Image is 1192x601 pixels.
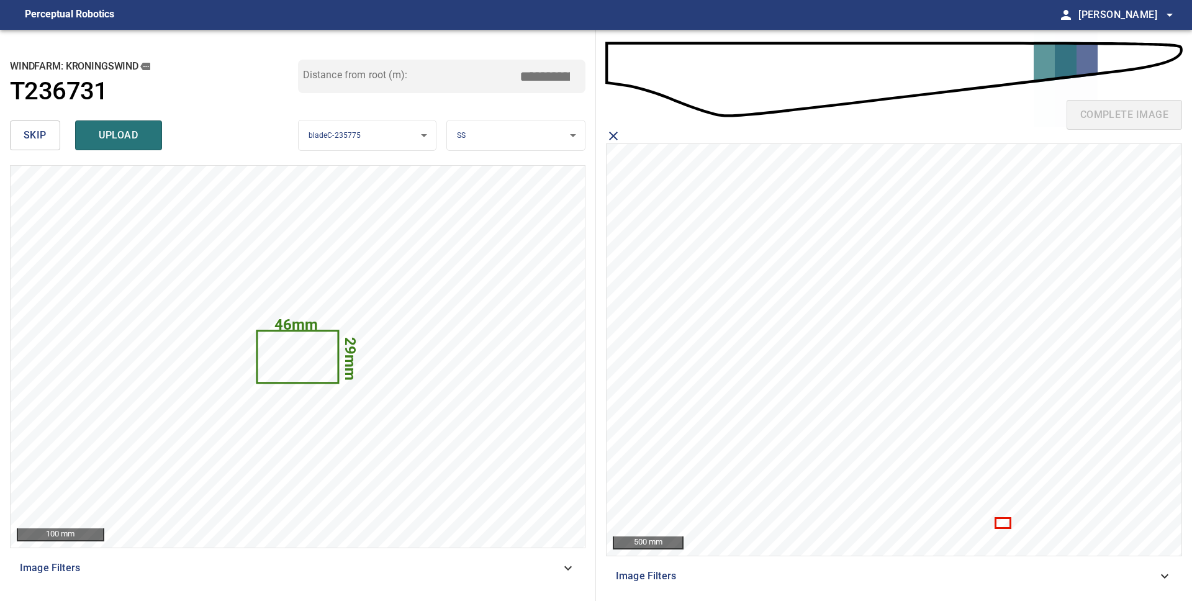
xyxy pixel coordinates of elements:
[10,77,108,106] h1: T236731
[1059,7,1073,22] span: person
[1162,7,1177,22] span: arrow_drop_down
[309,131,361,140] span: bladeC-235775
[303,70,407,80] label: Distance from root (m):
[10,77,298,106] a: T236731
[341,337,359,381] text: 29mm
[299,120,436,151] div: bladeC-235775
[1078,6,1177,24] span: [PERSON_NAME]
[75,120,162,150] button: upload
[138,60,152,73] button: copy message details
[10,60,298,73] h2: windfarm: Kroningswind
[20,561,561,576] span: Image Filters
[606,561,1182,591] div: Image Filters
[606,129,621,143] span: close matching imageResolution:
[10,120,60,150] button: skip
[1073,2,1177,27] button: [PERSON_NAME]
[89,127,148,144] span: upload
[274,316,318,333] text: 46mm
[24,127,47,144] span: skip
[10,553,585,583] div: Image Filters
[447,120,585,151] div: SS
[616,569,1157,584] span: Image Filters
[457,131,466,140] span: SS
[25,5,114,25] figcaption: Perceptual Robotics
